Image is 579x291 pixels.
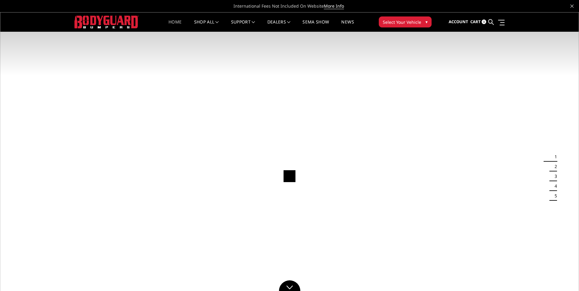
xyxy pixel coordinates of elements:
a: Support [231,20,255,32]
a: Dealers [267,20,291,32]
button: 1 of 5 [551,152,557,162]
button: 5 of 5 [551,191,557,201]
span: Cart [470,19,481,24]
span: 0 [482,20,486,24]
button: 3 of 5 [551,171,557,181]
button: 4 of 5 [551,181,557,191]
a: News [341,20,354,32]
span: Account [449,19,468,24]
span: ▾ [425,19,428,25]
a: shop all [194,20,219,32]
a: SEMA Show [302,20,329,32]
button: 2 of 5 [551,162,557,171]
a: Click to Down [279,280,300,291]
a: Home [168,20,182,32]
a: Cart 0 [470,14,486,30]
img: BODYGUARD BUMPERS [74,16,139,28]
a: Account [449,14,468,30]
a: More Info [324,3,344,9]
span: Select Your Vehicle [383,19,421,25]
button: Select Your Vehicle [379,16,432,27]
